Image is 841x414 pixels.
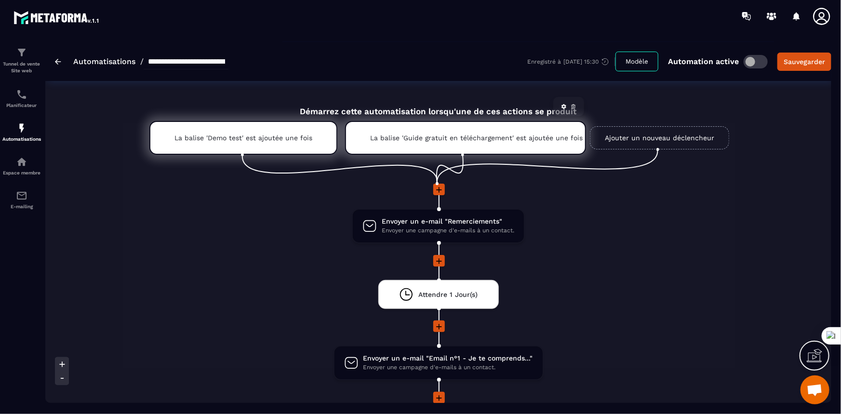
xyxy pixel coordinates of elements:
[784,57,825,67] div: Sauvegarder
[563,58,599,65] p: [DATE] 15:30
[2,204,41,209] p: E-mailing
[140,57,144,66] span: /
[2,40,41,81] a: formationformationTunnel de vente Site web
[363,354,533,363] span: Envoyer un e-mail "Email n°1 - Je te comprends..."
[2,183,41,216] a: emailemailE-mailing
[590,126,729,149] a: Ajouter un nouveau déclencheur
[363,363,533,372] span: Envoyer une campagne d'e-mails à un contact.
[382,217,514,226] span: Envoyer un e-mail "Remerciements"
[418,290,478,299] span: Attendre 1 Jour(s)
[2,136,41,142] p: Automatisations
[174,134,312,142] p: La balise 'Demo test' est ajoutée une fois
[370,134,561,142] p: La balise 'Guide gratuit en téléchargement' est ajoutée une fois
[2,103,41,108] p: Planificateur
[777,53,831,71] button: Sauvegarder
[382,226,514,235] span: Envoyer une campagne d'e-mails à un contact.
[16,190,27,201] img: email
[801,375,829,404] a: Ouvrir le chat
[16,122,27,134] img: automations
[125,95,751,116] div: Démarrez cette automatisation lorsqu'une de ces actions se produit
[16,89,27,100] img: scheduler
[2,61,41,74] p: Tunnel de vente Site web
[55,59,61,65] img: arrow
[2,149,41,183] a: automationsautomationsEspace membre
[615,52,658,71] button: Modèle
[16,47,27,58] img: formation
[2,170,41,175] p: Espace membre
[2,115,41,149] a: automationsautomationsAutomatisations
[527,57,615,66] div: Enregistré à
[73,57,135,66] a: Automatisations
[2,81,41,115] a: schedulerschedulerPlanificateur
[16,156,27,168] img: automations
[13,9,100,26] img: logo
[668,57,739,66] p: Automation active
